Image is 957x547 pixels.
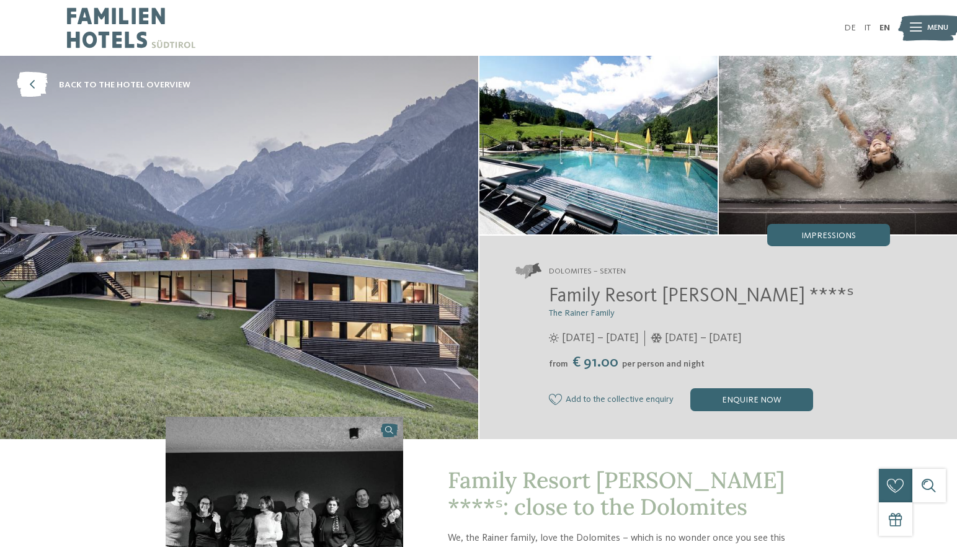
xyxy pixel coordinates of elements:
[549,309,615,318] span: The Rainer Family
[622,360,705,368] span: per person and night
[879,24,890,32] a: EN
[17,73,190,98] a: back to the hotel overview
[569,355,621,370] span: € 91.00
[844,24,856,32] a: DE
[566,395,674,405] span: Add to the collective enquiry
[549,333,559,343] i: Opening times in summer
[448,466,785,521] span: Family Resort [PERSON_NAME] ****ˢ: close to the Dolomites
[549,287,854,306] span: Family Resort [PERSON_NAME] ****ˢ
[665,331,742,346] span: [DATE] – [DATE]
[690,388,813,411] div: enquire now
[927,22,948,33] span: Menu
[719,56,957,234] img: Our family hotel in Sexten, your holiday home in the Dolomiten
[549,266,626,277] span: Dolomites – Sexten
[562,331,639,346] span: [DATE] – [DATE]
[59,79,190,91] span: back to the hotel overview
[651,333,662,343] i: Opening times in winter
[864,24,871,32] a: IT
[801,231,856,240] span: Impressions
[479,56,718,234] img: Our family hotel in Sexten, your holiday home in the Dolomiten
[549,360,568,368] span: from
